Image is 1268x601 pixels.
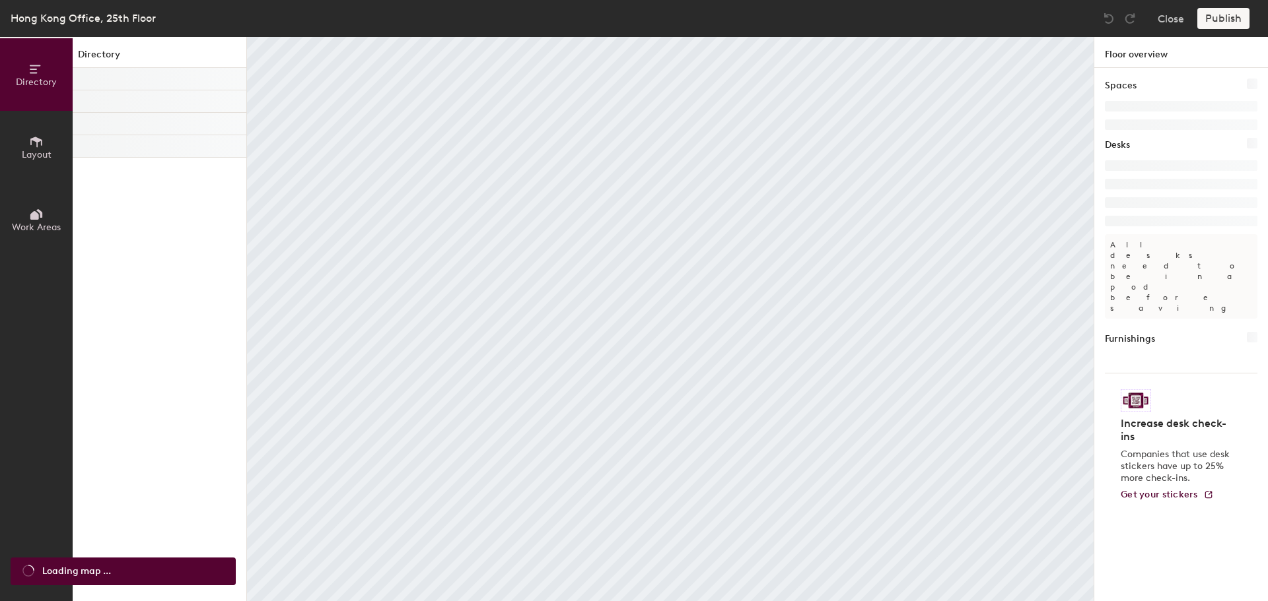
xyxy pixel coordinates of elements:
[1105,332,1155,346] h1: Furnishings
[1123,12,1137,25] img: Redo
[1102,12,1115,25] img: Undo
[1121,490,1214,501] a: Get your stickers
[247,37,1094,601] canvas: Map
[16,77,57,88] span: Directory
[1121,417,1234,443] h4: Increase desk check-ins
[1121,449,1234,484] p: Companies that use desk stickers have up to 25% more check-ins.
[73,47,246,68] h1: Directory
[1094,37,1268,68] h1: Floor overview
[1121,489,1198,500] span: Get your stickers
[1158,8,1184,29] button: Close
[1105,138,1130,152] h1: Desks
[42,564,111,579] span: Loading map ...
[1105,234,1257,319] p: All desks need to be in a pod before saving
[1121,389,1151,412] img: Sticker logo
[22,149,52,160] span: Layout
[1105,79,1137,93] h1: Spaces
[12,222,61,233] span: Work Areas
[11,10,156,26] div: Hong Kong Office, 25th Floor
